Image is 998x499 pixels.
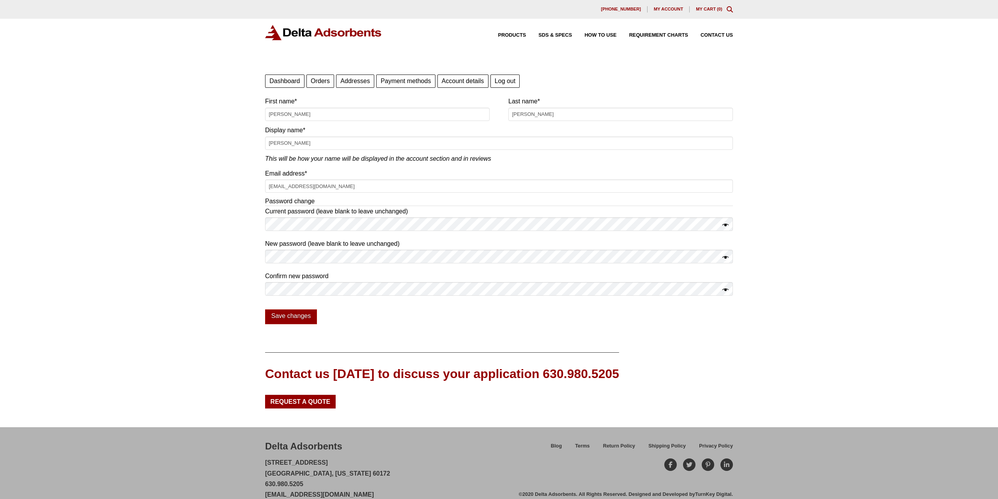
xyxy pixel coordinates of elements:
legend: Password change [265,197,733,206]
span: Request a Quote [271,399,331,405]
span: Return Policy [603,444,635,449]
a: Request a Quote [265,395,336,408]
span: Blog [551,444,562,449]
button: Show password [722,285,729,296]
span: My account [654,7,683,11]
a: Return Policy [596,442,642,455]
a: Privacy Policy [692,442,733,455]
button: Show password [722,220,729,231]
a: Log out [490,75,520,88]
span: Contact Us [701,33,733,38]
a: Contact Us [688,33,733,38]
label: New password (leave blank to leave unchanged) [265,238,733,249]
a: Account details [437,75,488,88]
a: Shipping Policy [642,442,692,455]
label: Confirm new password [265,271,733,281]
button: Save changes [265,309,317,324]
a: Dashboard [265,75,304,88]
span: 0 [718,7,721,11]
span: How to Use [584,33,616,38]
label: Current password (leave blank to leave unchanged) [265,206,733,217]
button: Show password [722,252,729,263]
a: Requirement Charts [617,33,688,38]
nav: Account pages [265,73,733,88]
span: Terms [575,444,589,449]
a: Addresses [336,75,374,88]
div: Delta Adsorbents [265,440,342,453]
span: Requirement Charts [629,33,688,38]
div: Contact us [DATE] to discuss your application 630.980.5205 [265,365,619,383]
label: Last name [508,96,733,107]
label: Display name [265,96,733,135]
a: My account [648,6,690,12]
div: Toggle Modal Content [727,6,733,12]
div: ©2020 Delta Adsorbents. All Rights Reserved. Designed and Developed by . [519,491,733,498]
span: Shipping Policy [648,444,686,449]
a: TurnKey Digital [695,491,732,497]
a: Orders [306,75,334,88]
em: This will be how your name will be displayed in the account section and in reviews [265,155,491,162]
a: SDS & SPECS [526,33,572,38]
span: Privacy Policy [699,444,733,449]
a: [EMAIL_ADDRESS][DOMAIN_NAME] [265,491,374,498]
label: First name [265,96,490,107]
a: Blog [544,442,568,455]
a: Terms [568,442,596,455]
label: Email address [265,168,733,179]
a: Payment methods [376,75,435,88]
span: [PHONE_NUMBER] [601,7,641,11]
span: SDS & SPECS [538,33,572,38]
a: Products [486,33,526,38]
span: Products [498,33,526,38]
a: My Cart (0) [696,7,722,11]
a: How to Use [572,33,616,38]
img: Delta Adsorbents [265,25,382,40]
a: [PHONE_NUMBER] [595,6,648,12]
